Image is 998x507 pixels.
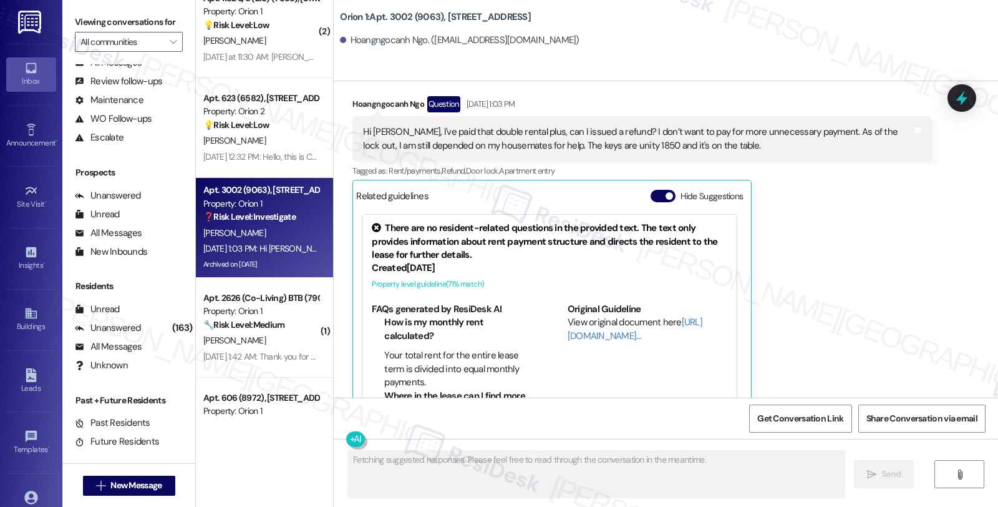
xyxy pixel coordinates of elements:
i:  [96,481,105,491]
a: Insights • [6,242,56,275]
div: Past + Future Residents [62,394,195,407]
span: [PERSON_NAME] [203,35,266,46]
div: Property: Orion 2 [203,105,319,118]
span: • [56,137,57,145]
label: Hide Suggestions [681,190,744,203]
span: • [43,259,45,268]
div: Property: Orion 1 [203,405,319,418]
div: Escalate [75,131,124,144]
strong: 🔧 Risk Level: Medium [203,319,284,330]
div: All Messages [75,227,142,240]
span: Rent/payments , [389,165,442,176]
div: There are no resident-related questions in the provided text. The text only provides information ... [372,222,727,262]
button: Send [854,460,914,488]
div: Unanswered [75,189,141,202]
strong: ❓ Risk Level: Investigate [203,211,296,222]
div: [DATE] 1:42 AM: Thank you for your message. Our offices are currently closed, but we will contact... [203,351,957,362]
div: View original document here [568,316,728,343]
div: Hoangngocanh Ngo [352,96,931,116]
div: Future Residents [75,435,159,448]
a: [URL][DOMAIN_NAME]… [568,316,702,342]
strong: 💡 Risk Level: Low [203,19,269,31]
div: Prospects [62,166,195,179]
textarea: Fetching suggested responses. Please feel free to read through the conversation in the meantime. [348,451,845,498]
span: [PERSON_NAME] [203,335,266,346]
a: Leads [6,365,56,398]
div: Apt. 2626 (Co-Living) BTB (7906), [STREET_ADDRESS][PERSON_NAME] [203,292,319,305]
strong: 💡 Risk Level: Low [203,119,269,130]
span: Apartment entry [499,165,555,176]
div: Related guidelines [356,190,429,208]
b: Original Guideline [568,303,641,315]
div: Property: Orion 1 [203,197,319,210]
span: Refund , [442,165,465,176]
a: Templates • [6,426,56,460]
div: Hoangngocanh Ngo. ([EMAIL_ADDRESS][DOMAIN_NAME]) [340,34,579,47]
div: Hi [PERSON_NAME], I've paid that double rental plus, can I issued a refund? I don’t want to pay f... [363,126,911,152]
div: Property: Orion 1 [203,5,319,18]
button: Get Conversation Link [749,405,851,433]
div: Property: Orion 1 [203,305,319,318]
div: Tagged as: [352,162,931,180]
span: • [48,443,50,452]
span: Door lock , [466,165,500,176]
span: Get Conversation Link [757,412,843,425]
span: Share Conversation via email [866,412,977,425]
li: How is my monthly rent calculated? [384,316,532,343]
i:  [955,470,964,480]
div: Question [427,96,460,112]
a: Buildings [6,303,56,337]
label: Viewing conversations for [75,12,183,32]
div: (163) [169,318,195,338]
div: Unanswered [75,322,141,335]
li: Your total rent for the entire lease term is divided into equal monthly payments. [384,349,532,389]
div: New Inbounds [75,245,147,258]
div: Unread [75,303,120,316]
i:  [867,470,876,480]
span: Send [881,468,901,481]
input: All communities [80,32,163,52]
div: Apt. 606 (8972), [STREET_ADDRESS][PERSON_NAME] [203,391,319,405]
div: WO Follow-ups [75,112,152,126]
div: Review follow-ups [75,75,162,88]
div: Archived on [DATE] [202,257,320,272]
button: Share Conversation via email [858,405,986,433]
a: Site Visit • [6,180,56,214]
div: Maintenance [75,94,143,107]
div: [DATE] 12:32 PM: Hello, this is Cameryn. Are you my Orion manager? [203,151,445,162]
i:  [170,37,177,47]
img: ResiDesk Logo [18,11,44,34]
div: Created [DATE] [372,262,727,275]
b: Orion 1: Apt. 3002 (9063), [STREET_ADDRESS] [340,11,531,24]
li: Where in the lease can I find more information about rent payments? [384,390,532,416]
div: [DATE] at 11:30 AM: [PERSON_NAME] [203,51,334,62]
div: [DATE] 1:03 PM [463,97,515,111]
span: • [45,198,47,207]
a: Inbox [6,57,56,91]
b: FAQs generated by ResiDesk AI [372,303,501,315]
div: Property level guideline ( 71 % match) [372,278,727,291]
div: Unknown [75,359,128,372]
div: Apt. 623 (6582), [STREET_ADDRESS] [203,92,319,105]
div: Unread [75,208,120,221]
div: Past Residents [75,416,150,430]
span: [PERSON_NAME] [203,227,266,239]
span: [PERSON_NAME] [203,135,266,146]
span: New Message [110,479,162,492]
button: New Message [83,476,175,496]
div: Apt. 3002 (9063), [STREET_ADDRESS] [203,184,319,197]
div: Residents [62,280,195,293]
div: All Messages [75,340,142,353]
